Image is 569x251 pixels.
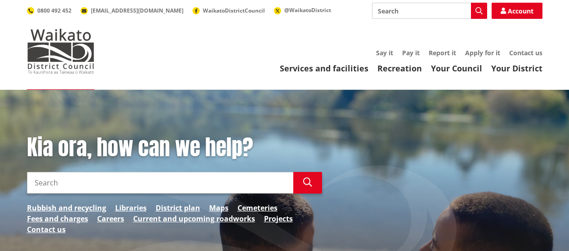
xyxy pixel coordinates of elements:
a: Recreation [377,63,422,74]
a: Apply for it [465,48,500,57]
a: Account [492,3,542,19]
span: @WaikatoDistrict [284,6,331,14]
a: Services and facilities [280,63,368,74]
a: Cemeteries [237,203,278,213]
span: WaikatoDistrictCouncil [203,7,265,14]
a: District plan [156,203,200,213]
a: Rubbish and recycling [27,203,106,213]
img: Waikato District Council - Te Kaunihera aa Takiwaa o Waikato [27,29,94,74]
a: Your Council [431,63,482,74]
a: Careers [97,213,124,224]
a: @WaikatoDistrict [274,6,331,14]
a: Maps [209,203,228,213]
span: [EMAIL_ADDRESS][DOMAIN_NAME] [91,7,184,14]
a: Contact us [509,48,542,57]
a: Pay it [402,48,420,57]
a: Current and upcoming roadworks [133,213,255,224]
a: Say it [376,48,393,57]
span: 0800 492 452 [37,7,72,14]
a: WaikatoDistrictCouncil [193,7,265,14]
input: Search input [372,3,487,19]
a: Projects [264,213,293,224]
a: Report it [429,48,456,57]
input: Search input [27,172,293,194]
iframe: Messenger Launcher [528,213,560,246]
a: [EMAIL_ADDRESS][DOMAIN_NAME] [81,7,184,14]
a: Your District [491,63,542,74]
a: Libraries [115,203,147,213]
a: Fees and charges [27,213,88,224]
a: 0800 492 452 [27,7,72,14]
h1: Kia ora, how can we help? [27,135,322,161]
a: Contact us [27,224,66,235]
